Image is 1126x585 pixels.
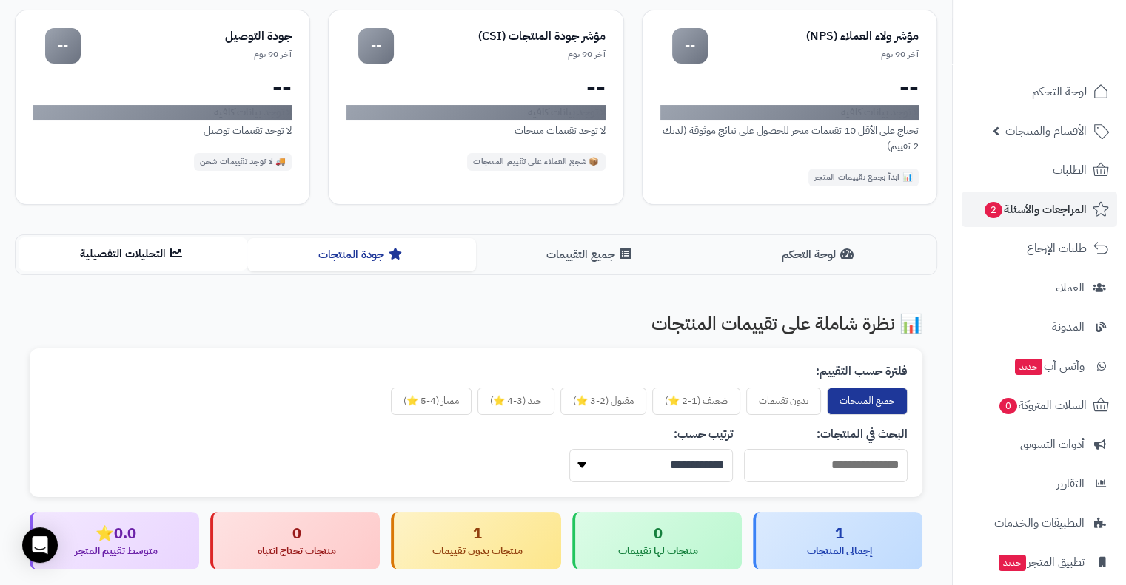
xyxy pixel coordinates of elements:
[985,202,1002,218] span: 2
[962,505,1117,541] a: التطبيقات والخدمات
[1005,121,1087,141] span: الأقسام والمنتجات
[999,398,1017,414] span: 0
[708,48,919,61] div: آخر 90 يوم
[224,523,369,544] div: 0
[672,28,708,64] div: --
[827,388,908,415] button: جميع المنتجات
[962,309,1117,345] a: المدونة
[586,523,731,544] div: 0
[660,75,919,99] div: --
[358,28,394,64] div: --
[569,426,733,443] label: ترتيب حسب:
[808,169,919,186] div: 📊 ابدأ بجمع تقييمات المتجر
[247,238,476,271] button: جودة المنتجات
[660,105,919,120] div: لا توجد بيانات كافية
[346,123,605,138] div: لا توجد تقييمات منتجات
[391,388,472,415] button: ممتاز (4-5 ⭐)
[44,363,908,380] label: فلترة حسب التقييم:
[394,28,605,45] div: مؤشر جودة المنتجات (CSI)
[19,237,247,271] button: التحليلات التفصيلية
[346,105,605,120] div: لا توجد بيانات كافية
[997,552,1085,572] span: تطبيق المتجر
[560,388,646,415] button: مقبول (2-3 ⭐)
[998,395,1087,416] span: السلات المتروكة
[660,123,919,154] div: تحتاج على الأقل 10 تقييمات متجر للحصول على نتائج موثوقة (لديك 2 تقييم)
[405,544,549,558] div: منتجات بدون تقييمات
[44,523,188,544] div: 0.0⭐
[767,523,911,544] div: 1
[33,75,292,99] div: --
[81,48,292,61] div: آخر 90 يوم
[999,555,1026,571] span: جديد
[194,153,292,171] div: 🚚 لا توجد تقييمات شحن
[1056,277,1085,298] span: العملاء
[586,544,731,558] div: منتجات لها تقييمات
[994,513,1085,533] span: التطبيقات والخدمات
[767,544,911,558] div: إجمالي المنتجات
[346,75,605,99] div: --
[962,466,1117,501] a: التقارير
[81,28,292,45] div: جودة التوصيل
[705,238,934,271] button: لوحة التحكم
[394,48,605,61] div: آخر 90 يوم
[33,123,292,138] div: لا توجد تقييمات توصيل
[1013,356,1085,376] span: وآتس آب
[746,388,821,415] button: بدون تقييمات
[744,426,908,443] label: البحث في المنتجات:
[33,105,292,120] div: لا توجد بيانات كافية
[962,152,1117,188] a: الطلبات
[651,314,922,334] h2: 📊 نظرة شاملة على تقييمات المنتجات
[477,388,554,415] button: جيد (3-4 ⭐)
[1053,160,1087,180] span: الطلبات
[45,28,81,64] div: --
[962,544,1117,580] a: تطبيق المتجرجديد
[962,192,1117,227] a: المراجعات والأسئلة2
[962,74,1117,109] a: لوحة التحكم
[962,427,1117,462] a: أدوات التسويق
[22,527,58,563] div: Open Intercom Messenger
[1015,359,1042,375] span: جديد
[962,231,1117,266] a: طلبات الإرجاع
[467,153,606,171] div: 📦 شجع العملاء على تقييم المنتجات
[962,270,1117,305] a: العملاء
[652,388,740,415] button: ضعيف (1-2 ⭐)
[405,523,549,544] div: 1
[962,348,1117,384] a: وآتس آبجديد
[224,544,369,558] div: منتجات تحتاج انتباه
[1052,317,1085,337] span: المدونة
[476,238,705,271] button: جميع التقييمات
[1020,434,1085,455] span: أدوات التسويق
[44,544,188,558] div: متوسط تقييم المتجر
[1032,81,1087,102] span: لوحة التحكم
[1056,473,1085,494] span: التقارير
[708,28,919,45] div: مؤشر ولاء العملاء (NPS)
[962,388,1117,423] a: السلات المتروكة0
[983,199,1087,220] span: المراجعات والأسئلة
[1027,238,1087,259] span: طلبات الإرجاع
